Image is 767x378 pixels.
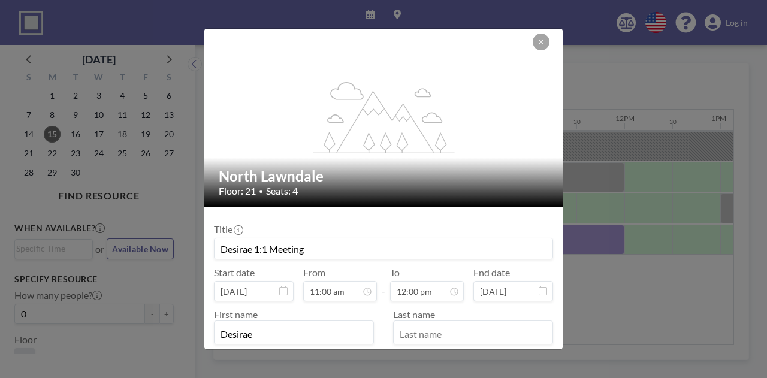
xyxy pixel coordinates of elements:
input: Guest reservation [215,238,552,259]
label: From [303,267,325,279]
span: Seats: 4 [266,185,298,197]
label: Last name [393,309,435,320]
label: To [390,267,400,279]
span: Floor: 21 [219,185,256,197]
input: First name [215,323,373,344]
g: flex-grow: 1.2; [313,81,455,153]
label: End date [473,267,510,279]
span: • [259,187,263,196]
label: Title [214,223,242,235]
label: First name [214,309,258,320]
span: - [382,271,385,297]
input: Last name [394,323,552,344]
label: Start date [214,267,255,279]
h2: North Lawndale [219,167,549,185]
